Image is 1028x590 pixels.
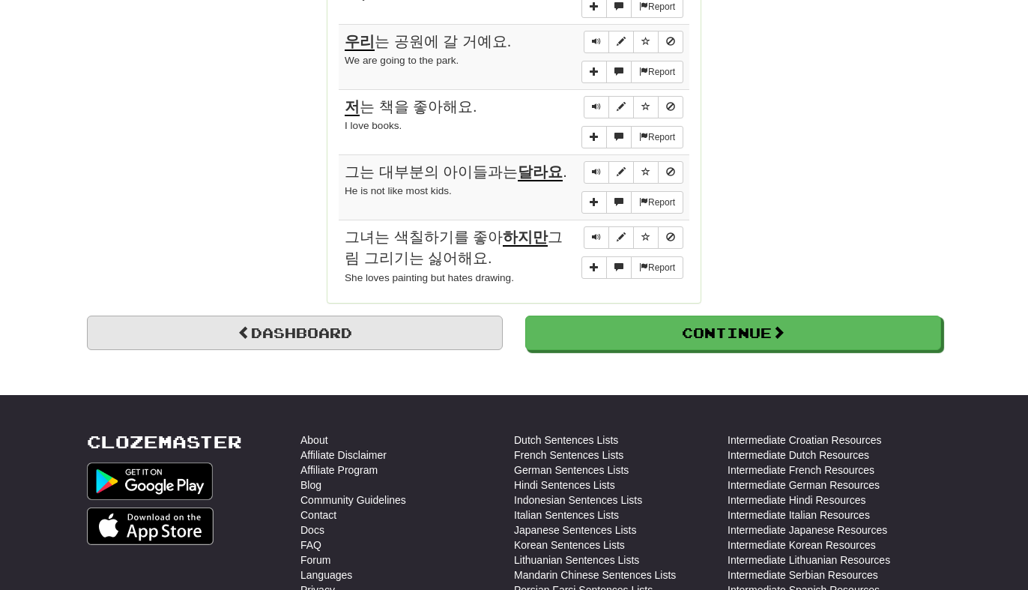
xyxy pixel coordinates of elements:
button: Report [631,256,683,279]
a: French Sentences Lists [514,448,623,463]
img: Get it on App Store [87,508,214,545]
small: I love books. [345,120,402,131]
a: Italian Sentences Lists [514,508,619,523]
a: Intermediate Serbian Resources [728,568,878,583]
a: Indonesian Sentences Lists [514,493,642,508]
span: 그녀는 색칠하기를 좋아 그림 그리기는 싫어해요. [345,229,563,267]
a: Clozemaster [87,433,242,451]
button: Report [631,126,683,148]
a: Lithuanian Sentences Lists [514,553,639,568]
u: 하지만 [503,229,548,247]
a: Japanese Sentences Lists [514,523,636,538]
a: Intermediate Lithuanian Resources [728,553,890,568]
a: Intermediate Italian Resources [728,508,870,523]
button: Add sentence to collection [581,191,607,214]
a: Hindi Sentences Lists [514,478,615,493]
button: Edit sentence [608,31,634,53]
button: Report [631,61,683,83]
div: Sentence controls [584,161,683,184]
a: Dashboard [87,316,503,350]
u: 달라요 [518,163,563,181]
img: Get it on Google Play [87,463,213,500]
a: Intermediate Dutch Resources [728,448,869,463]
span: 는 공원에 갈 거예요. [345,33,511,51]
a: Intermediate German Resources [728,478,880,493]
div: More sentence controls [581,126,683,148]
a: Intermediate Hindi Resources [728,493,865,508]
div: More sentence controls [581,256,683,279]
a: Intermediate Japanese Resources [728,523,887,538]
a: Community Guidelines [300,493,406,508]
a: German Sentences Lists [514,463,629,478]
button: Add sentence to collection [581,126,607,148]
button: Toggle ignore [658,226,683,249]
button: Play sentence audio [584,161,609,184]
button: Play sentence audio [584,31,609,53]
u: 우리 [345,33,375,51]
button: Edit sentence [608,96,634,118]
a: Intermediate Korean Resources [728,538,876,553]
a: Dutch Sentences Lists [514,433,618,448]
button: Toggle favorite [633,161,659,184]
button: Play sentence audio [584,96,609,118]
span: 는 책을 좋아해요. [345,98,477,116]
div: Sentence controls [584,31,683,53]
div: Sentence controls [584,96,683,118]
span: 그는 대부분의 아이들과는 . [345,163,567,181]
button: Add sentence to collection [581,61,607,83]
small: We are going to the park. [345,55,459,66]
a: Docs [300,523,324,538]
a: Affiliate Program [300,463,378,478]
a: Blog [300,478,321,493]
a: Mandarin Chinese Sentences Lists [514,568,676,583]
button: Report [631,191,683,214]
a: Affiliate Disclaimer [300,448,387,463]
a: Languages [300,568,352,583]
small: She loves painting but hates drawing. [345,272,514,283]
button: Toggle ignore [658,161,683,184]
button: Add sentence to collection [581,256,607,279]
a: Korean Sentences Lists [514,538,625,553]
a: Contact [300,508,336,523]
a: Forum [300,553,330,568]
div: Sentence controls [584,226,683,249]
div: More sentence controls [581,191,683,214]
small: He is not like most kids. [345,185,452,196]
div: More sentence controls [581,61,683,83]
a: About [300,433,328,448]
a: Intermediate Croatian Resources [728,433,881,448]
button: Toggle ignore [658,96,683,118]
button: Edit sentence [608,226,634,249]
button: Toggle favorite [633,31,659,53]
button: Toggle ignore [658,31,683,53]
a: FAQ [300,538,321,553]
button: Toggle favorite [633,226,659,249]
button: Toggle favorite [633,96,659,118]
a: Intermediate French Resources [728,463,874,478]
button: Continue [525,316,941,350]
button: Edit sentence [608,161,634,184]
button: Play sentence audio [584,226,609,249]
u: 저 [345,98,360,116]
